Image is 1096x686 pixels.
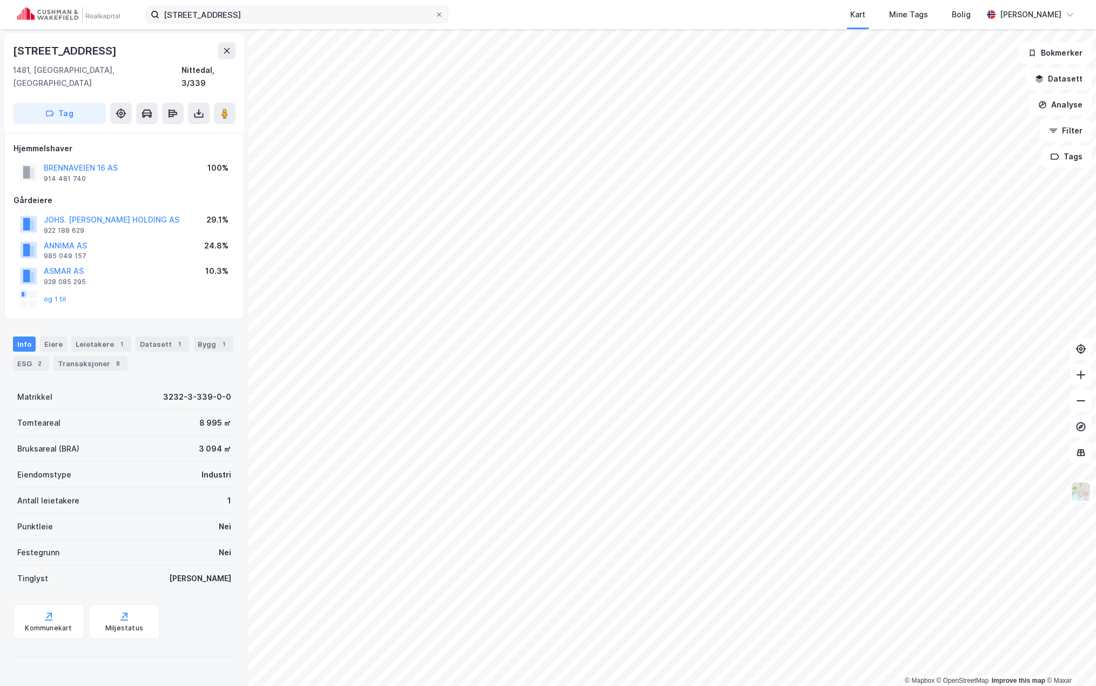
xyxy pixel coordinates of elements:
[201,468,231,481] div: Industri
[116,339,127,349] div: 1
[1041,146,1092,167] button: Tags
[1029,94,1092,116] button: Analyse
[218,339,229,349] div: 1
[204,239,228,252] div: 24.8%
[14,142,235,155] div: Hjemmelshaver
[13,42,119,59] div: [STREET_ADDRESS]
[1000,8,1061,21] div: [PERSON_NAME]
[17,416,60,429] div: Tomteareal
[206,213,228,226] div: 29.1%
[1019,42,1092,64] button: Bokmerker
[17,546,59,559] div: Festegrunn
[17,494,79,507] div: Antall leietakere
[937,677,989,684] a: OpenStreetMap
[905,677,934,684] a: Mapbox
[44,226,84,235] div: 922 188 629
[181,64,236,90] div: Nittedal, 3/339
[34,358,45,369] div: 2
[44,252,86,260] div: 985 049 157
[17,7,120,22] img: cushman-wakefield-realkapital-logo.202ea83816669bd177139c58696a8fa1.svg
[219,546,231,559] div: Nei
[159,6,435,23] input: Søk på adresse, matrikkel, gårdeiere, leietakere eller personer
[17,468,71,481] div: Eiendomstype
[17,391,52,403] div: Matrikkel
[992,677,1045,684] a: Improve this map
[44,278,86,286] div: 928 085 295
[1071,481,1091,502] img: Z
[13,356,49,371] div: ESG
[136,337,189,352] div: Datasett
[850,8,865,21] div: Kart
[44,174,86,183] div: 914 481 740
[1042,634,1096,686] div: Kontrollprogram for chat
[17,572,48,585] div: Tinglyst
[199,416,231,429] div: 8 995 ㎡
[1026,68,1092,90] button: Datasett
[112,358,123,369] div: 8
[1042,634,1096,686] iframe: Chat Widget
[1040,120,1092,142] button: Filter
[40,337,67,352] div: Eiere
[207,162,228,174] div: 100%
[193,337,233,352] div: Bygg
[13,103,106,124] button: Tag
[25,624,72,633] div: Kommunekart
[14,194,235,207] div: Gårdeiere
[889,8,928,21] div: Mine Tags
[169,572,231,585] div: [PERSON_NAME]
[13,337,36,352] div: Info
[174,339,185,349] div: 1
[227,494,231,507] div: 1
[105,624,143,633] div: Miljøstatus
[17,442,79,455] div: Bruksareal (BRA)
[13,64,181,90] div: 1481, [GEOGRAPHIC_DATA], [GEOGRAPHIC_DATA]
[71,337,131,352] div: Leietakere
[205,265,228,278] div: 10.3%
[163,391,231,403] div: 3232-3-339-0-0
[53,356,127,371] div: Transaksjoner
[219,520,231,533] div: Nei
[17,520,53,533] div: Punktleie
[952,8,971,21] div: Bolig
[199,442,231,455] div: 3 094 ㎡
